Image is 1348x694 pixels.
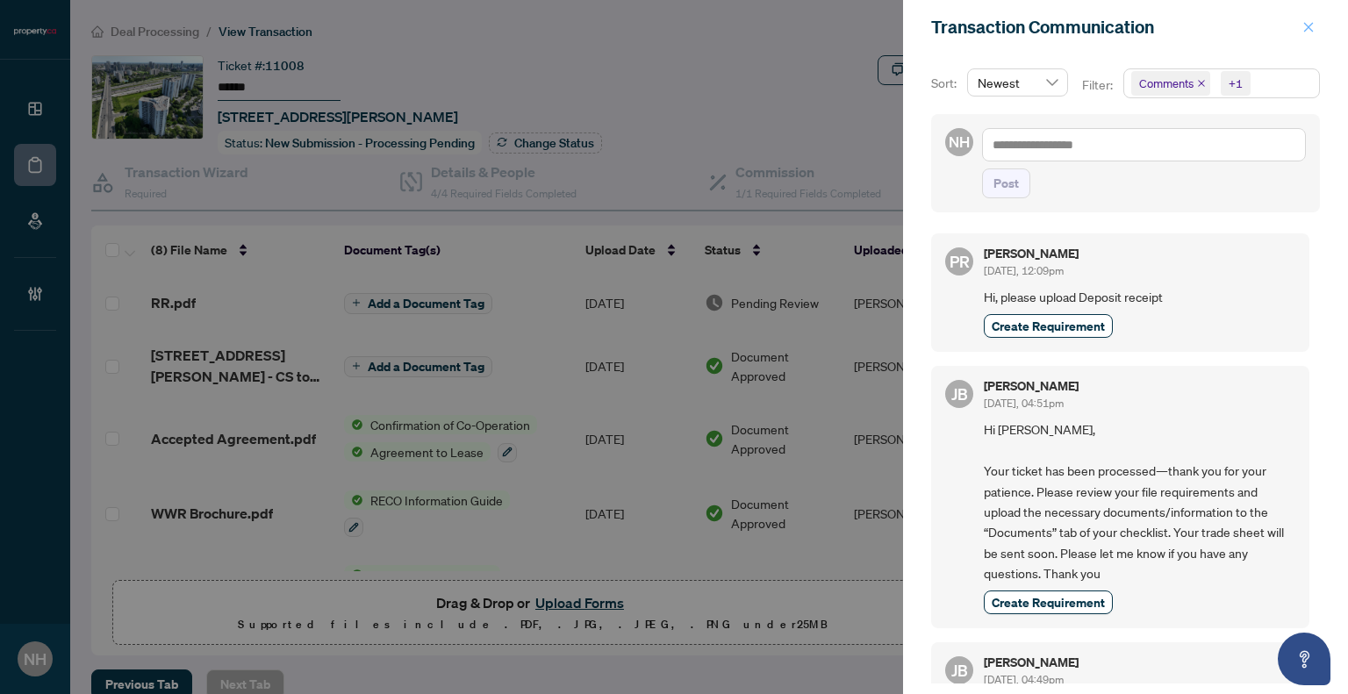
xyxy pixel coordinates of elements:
[984,264,1064,277] span: [DATE], 12:09pm
[992,317,1105,335] span: Create Requirement
[1131,71,1210,96] span: Comments
[931,74,960,93] p: Sort:
[984,287,1295,307] span: Hi, please upload Deposit receipt
[951,382,968,406] span: JB
[984,397,1064,410] span: [DATE], 04:51pm
[950,249,970,274] span: PR
[949,131,970,154] span: NH
[984,590,1113,614] button: Create Requirement
[978,69,1058,96] span: Newest
[931,14,1297,40] div: Transaction Communication
[984,656,1079,669] h5: [PERSON_NAME]
[1197,79,1206,88] span: close
[984,419,1295,583] span: Hi [PERSON_NAME], Your ticket has been processed—thank you for your patience. Please review your ...
[992,593,1105,612] span: Create Requirement
[984,247,1079,260] h5: [PERSON_NAME]
[984,673,1064,686] span: [DATE], 04:49pm
[1302,21,1315,33] span: close
[984,380,1079,392] h5: [PERSON_NAME]
[1278,633,1330,685] button: Open asap
[984,314,1113,338] button: Create Requirement
[951,658,968,683] span: JB
[1082,75,1115,95] p: Filter:
[982,168,1030,198] button: Post
[1139,75,1194,92] span: Comments
[1229,75,1243,92] div: +1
